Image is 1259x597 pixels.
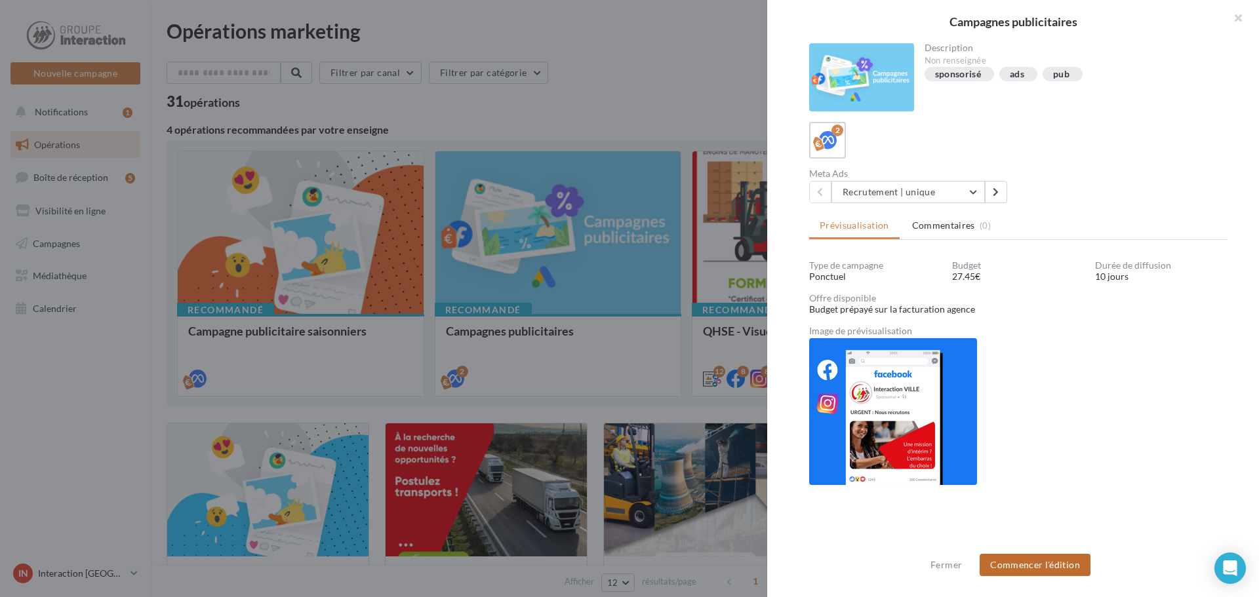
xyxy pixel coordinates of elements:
[1053,69,1069,79] div: pub
[925,43,1218,52] div: Description
[935,69,982,79] div: sponsorisé
[925,557,967,573] button: Fermer
[809,338,977,485] img: 008b87f00d921ddecfa28f1c35eec23d.png
[952,270,1085,283] div: 27.45€
[809,169,1013,178] div: Meta Ads
[952,261,1085,270] div: Budget
[912,219,975,232] span: Commentaires
[809,326,1228,336] div: Image de prévisualisation
[809,261,942,270] div: Type de campagne
[809,294,1228,303] div: Offre disponible
[831,181,985,203] button: Recrutement | unique
[1010,69,1024,79] div: ads
[1095,270,1228,283] div: 10 jours
[925,55,1218,67] div: Non renseignée
[809,303,1228,316] div: Budget prépayé sur la facturation agence
[1214,552,1246,584] div: Open Intercom Messenger
[809,270,942,283] div: Ponctuel
[980,220,991,231] span: (0)
[1095,261,1228,270] div: Durée de diffusion
[831,125,843,136] div: 2
[980,554,1090,576] button: Commencer l'édition
[788,16,1238,28] div: Campagnes publicitaires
